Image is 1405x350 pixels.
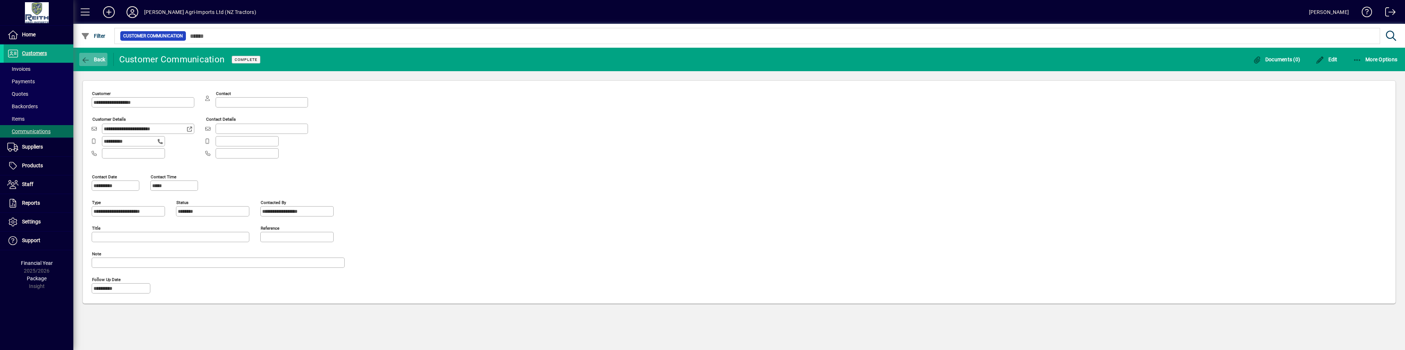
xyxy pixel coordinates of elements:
a: Payments [4,75,73,88]
mat-label: Customer [92,91,111,96]
mat-label: Contacted by [261,200,286,205]
a: Knowledge Base [1356,1,1372,25]
span: Backorders [7,103,38,109]
span: Complete [235,57,257,62]
span: Home [22,32,36,37]
span: Payments [7,79,35,84]
div: [PERSON_NAME] Agri-Imports Ltd (NZ Tractors) [144,6,256,18]
a: Home [4,26,73,44]
span: Documents (0) [1252,56,1300,62]
button: Filter [79,29,107,43]
a: Items [4,113,73,125]
mat-label: Note [92,251,101,256]
span: Suppliers [22,144,43,150]
div: Customer Communication [119,54,225,65]
a: Reports [4,194,73,212]
span: Communications [7,128,51,134]
app-page-header-button: Back [73,53,114,66]
span: Invoices [7,66,30,72]
span: Staff [22,181,33,187]
span: Products [22,163,43,168]
a: Quotes [4,88,73,100]
mat-label: Contact [216,91,231,96]
a: Settings [4,213,73,231]
span: Filter [81,33,106,39]
button: Profile [121,6,144,19]
a: Invoices [4,63,73,75]
a: Support [4,231,73,250]
button: Back [79,53,107,66]
a: Suppliers [4,138,73,156]
span: Customers [22,50,47,56]
span: Quotes [7,91,28,97]
mat-label: Contact time [151,174,176,179]
button: Add [97,6,121,19]
span: Settings [22,219,41,225]
a: Logout [1380,1,1396,25]
div: [PERSON_NAME] [1309,6,1349,18]
span: Package [27,276,47,281]
a: Staff [4,175,73,194]
mat-label: Contact date [92,174,117,179]
span: More Options [1353,56,1398,62]
span: Edit [1316,56,1338,62]
span: Reports [22,200,40,206]
a: Products [4,157,73,175]
mat-label: Title [92,225,100,230]
button: Edit [1314,53,1339,66]
span: Back [81,56,106,62]
button: Documents (0) [1251,53,1302,66]
mat-label: Follow up date [92,277,121,282]
a: Backorders [4,100,73,113]
mat-label: Status [176,200,188,205]
mat-label: Reference [261,225,279,230]
mat-label: Type [92,200,101,205]
a: Communications [4,125,73,138]
button: More Options [1351,53,1400,66]
span: Customer Communication [123,32,183,40]
span: Financial Year [21,260,53,266]
span: Support [22,237,40,243]
span: Items [7,116,25,122]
